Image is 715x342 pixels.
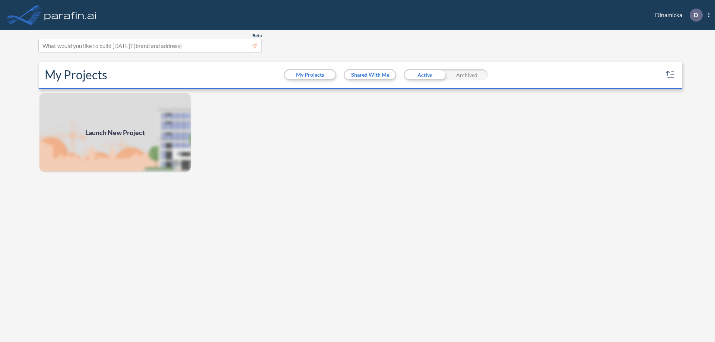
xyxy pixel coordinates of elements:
[644,9,709,22] div: Dinamicka
[285,70,335,79] button: My Projects
[252,33,262,39] span: Beta
[694,12,698,18] p: D
[664,69,676,81] button: sort
[345,70,395,79] button: Shared With Me
[39,92,191,173] a: Launch New Project
[45,68,107,82] h2: My Projects
[43,7,98,22] img: logo
[39,92,191,173] img: add
[85,128,145,138] span: Launch New Project
[404,69,446,80] div: Active
[446,69,488,80] div: Archived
